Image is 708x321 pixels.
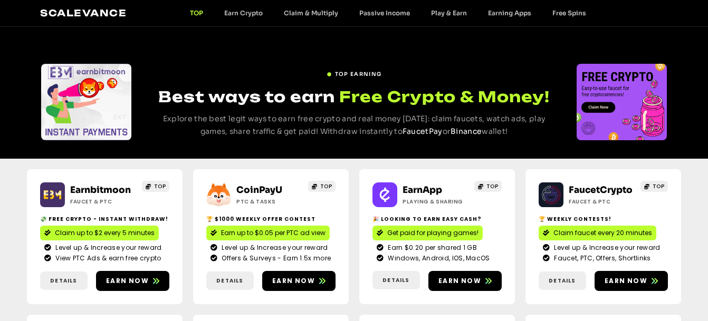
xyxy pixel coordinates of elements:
span: Claim faucet every 20 minutes [553,228,652,238]
a: Earn now [96,271,169,291]
span: Details [50,277,77,285]
span: Level up & Increase your reward [551,243,660,252]
a: Claim up to $2 every 5 minutes [40,226,159,240]
span: Level up & Increase your reward [53,243,161,252]
a: TOP [142,181,169,192]
a: FaucetCrypto [569,184,633,196]
h2: 🏆 Weekly contests! [539,215,668,223]
a: Binance [451,127,482,136]
a: Details [206,271,254,290]
span: Details [382,276,409,284]
a: Details [539,271,586,290]
a: Play & Earn [420,9,477,17]
span: Earn now [106,276,149,286]
span: Earn $0.20 per shared 1 GB [385,243,477,252]
span: Earn now [272,276,315,286]
a: Earn now [595,271,668,291]
div: Slides [41,64,131,140]
div: Slides [577,64,667,140]
h2: 🎉 Looking to Earn Easy Cash? [372,215,502,223]
span: Free Crypto & Money! [339,86,550,107]
a: Get paid for playing games! [372,226,483,240]
span: Details [216,277,243,285]
a: TOP [474,181,502,192]
span: Get paid for playing games! [387,228,479,238]
h2: Faucet & PTC [70,198,136,206]
a: TOP [308,181,336,192]
a: EarnApp [403,184,442,196]
span: Offers & Surveys - Earn 1.5x more [219,254,331,263]
a: TOP [640,181,668,192]
a: Earnbitmoon [70,184,131,196]
span: Earn up to $0.05 per PTC ad view [221,228,326,238]
a: TOP EARNING [327,66,381,78]
h2: ptc & Tasks [236,198,302,206]
nav: Menu [179,9,597,17]
a: FaucetPay [403,127,443,136]
span: TOP EARNING [335,70,381,78]
h2: 🏆 $1000 Weekly Offer contest [206,215,336,223]
span: TOP [154,182,166,190]
span: Faucet, PTC, Offers, Shortlinks [551,254,650,263]
p: Explore the best legit ways to earn free crypto and real money [DATE]: claim faucets, watch ads, ... [151,113,557,138]
h2: Playing & Sharing [403,198,468,206]
span: Claim up to $2 every 5 minutes [55,228,155,238]
a: Claim & Multiply [273,9,349,17]
a: Earning Apps [477,9,542,17]
a: Details [372,271,420,289]
h2: Faucet & PTC [569,198,635,206]
a: Earn now [428,271,502,291]
h2: 💸 Free crypto - Instant withdraw! [40,215,169,223]
span: Level up & Increase your reward [219,243,328,252]
span: TOP [320,182,332,190]
span: Earn now [605,276,647,286]
a: Earn Crypto [214,9,273,17]
span: TOP [486,182,499,190]
span: Details [549,277,576,285]
a: Passive Income [349,9,420,17]
a: Details [40,271,88,290]
a: Earn now [262,271,336,291]
span: View PTC Ads & earn free crypto [53,254,161,263]
a: Claim faucet every 20 minutes [539,226,656,240]
a: CoinPayU [236,184,282,196]
a: Earn up to $0.05 per PTC ad view [206,226,330,240]
span: Windows, Android, IOS, MacOS [385,254,490,263]
span: Best ways to earn [158,87,335,106]
span: Earn now [438,276,481,286]
a: Free Spins [542,9,597,17]
span: TOP [653,182,665,190]
a: Scalevance [40,7,127,18]
a: TOP [179,9,214,17]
